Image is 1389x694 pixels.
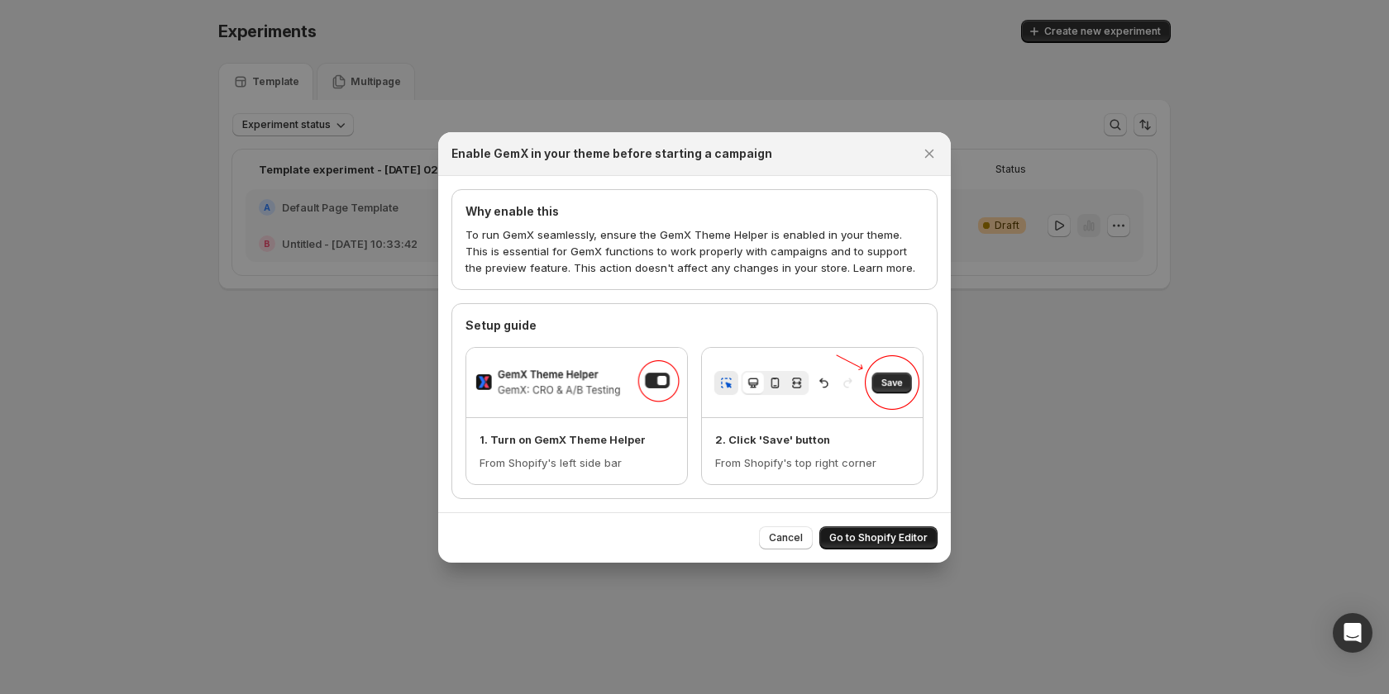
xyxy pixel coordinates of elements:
[829,531,928,544] span: Go to Shopify Editor
[1333,613,1372,653] div: Open Intercom Messenger
[451,145,772,162] h2: Enable GemX in your theme before starting a campaign
[819,526,938,549] button: Go to Shopify Editor
[466,348,687,417] img: 1. Turn on GemX Theme Helper
[715,454,909,471] p: From Shopify's top right corner
[480,454,674,471] p: From Shopify's left side bar
[918,142,941,165] button: Close
[480,431,674,448] p: 1. Turn on GemX Theme Helper
[702,348,923,417] img: 2. Click 'Save' button
[465,317,924,334] h4: Setup guide
[715,431,909,448] p: 2. Click 'Save' button
[465,203,924,220] h4: Why enable this
[759,526,813,549] button: Cancel
[769,531,803,544] span: Cancel
[465,226,924,276] p: To run GemX seamlessly, ensure the GemX Theme Helper is enabled in your theme. This is essential ...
